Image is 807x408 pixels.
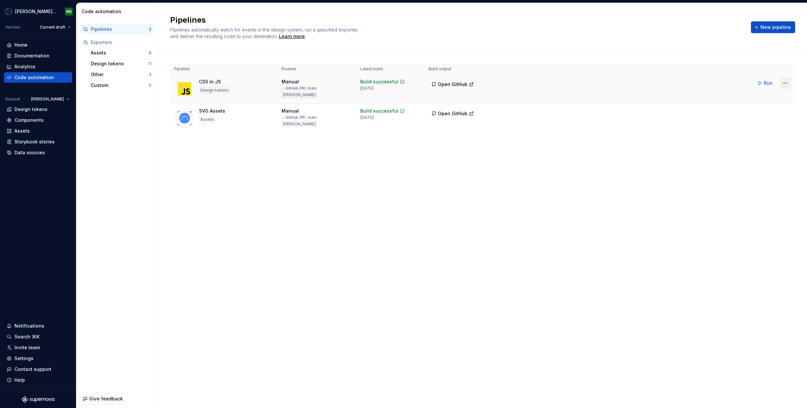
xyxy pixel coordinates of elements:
div: Version [5,25,20,30]
a: Open GitHub [428,82,477,88]
div: Other [91,71,149,78]
button: Open GitHub [428,108,477,119]
a: Home [4,40,72,50]
span: . [278,34,306,39]
button: Run [754,77,777,89]
div: Custom [91,82,149,89]
a: Learn more [279,33,305,40]
span: Pipelines automatically watch for events in the design system, run a specified exporter, and deli... [170,27,360,39]
a: Components [4,115,72,125]
th: Build output [424,64,482,75]
div: [DATE] [360,115,374,120]
div: 2 [149,27,151,32]
span: Open GitHub [438,81,467,88]
div: SVG Assets [199,108,225,114]
button: Pipelines2 [80,24,154,34]
div: Assets [91,50,149,56]
button: Other3 [88,69,154,80]
div: CSS in JS [199,78,221,85]
span: | [305,115,306,120]
div: Help [14,377,25,383]
div: Home [14,42,28,48]
button: [PERSON_NAME] [28,95,72,104]
div: Analytics [14,63,35,70]
span: Run [764,80,773,86]
a: Open GitHub [428,112,477,117]
div: [DATE] [360,86,374,91]
div: [PERSON_NAME] [282,92,317,98]
a: Assets [4,126,72,136]
button: Contact support [4,364,72,375]
div: MS [66,9,72,14]
div: 3 [149,72,151,77]
div: Notifications [14,323,44,329]
th: Pipeline [170,64,278,75]
div: Storybook stories [14,139,55,145]
span: | [305,86,306,91]
div: Pipelines [91,26,149,32]
a: Documentation [4,51,72,61]
span: Give feedback [89,396,123,402]
button: Notifications [4,321,72,331]
button: Custom0 [88,80,154,91]
div: Documentation [14,53,49,59]
h2: Pipelines [170,15,743,25]
a: Analytics [4,61,72,72]
a: Code automation [4,72,72,83]
svg: Supernova Logo [22,396,54,403]
div: Design tokens [14,106,48,113]
div: Data sources [14,149,45,156]
div: [PERSON_NAME] [282,121,317,127]
th: Latest build [356,64,424,75]
div: Build successful [360,108,398,114]
button: Help [4,375,72,385]
div: 8 [149,50,151,55]
a: Design tokens [4,104,72,115]
div: Manual [282,78,299,85]
button: Assets8 [88,48,154,58]
div: Contact support [14,366,51,373]
span: Current draft [40,25,65,30]
div: 11 [148,61,151,66]
div: Assets [199,116,215,123]
button: New pipeline [751,21,795,33]
button: Give feedback [80,393,127,405]
a: Storybook stories [4,137,72,147]
div: Search ⌘K [14,333,39,340]
div: [PERSON_NAME] Design System [15,8,57,15]
a: Invite team [4,342,72,353]
button: Open GitHub [428,78,477,90]
div: Design tokens [91,60,148,67]
span: Open GitHub [438,110,467,117]
a: Data sources [4,147,72,158]
button: Search ⌘K [4,332,72,342]
div: → GitHub PR main [282,115,317,120]
div: Dataset [5,97,20,102]
img: e0e0e46e-566d-4916-84b9-f308656432a6.png [5,8,12,15]
div: Code automation [82,8,155,15]
div: Invite team [14,344,40,351]
div: Components [14,117,44,123]
div: → GitHub PR main [282,86,317,91]
div: Exporters [91,39,151,46]
button: Current draft [37,23,73,32]
span: [PERSON_NAME] [31,97,64,102]
div: Build successful [360,78,398,85]
div: Code automation [14,74,54,81]
div: Design tokens [199,87,230,94]
a: Settings [4,353,72,364]
div: 0 [149,83,151,88]
div: Settings [14,355,33,362]
span: New pipeline [760,24,791,31]
button: [PERSON_NAME] Design SystemMS [1,4,75,18]
div: Assets [14,128,30,134]
div: Manual [282,108,299,114]
button: Design tokens11 [88,58,154,69]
